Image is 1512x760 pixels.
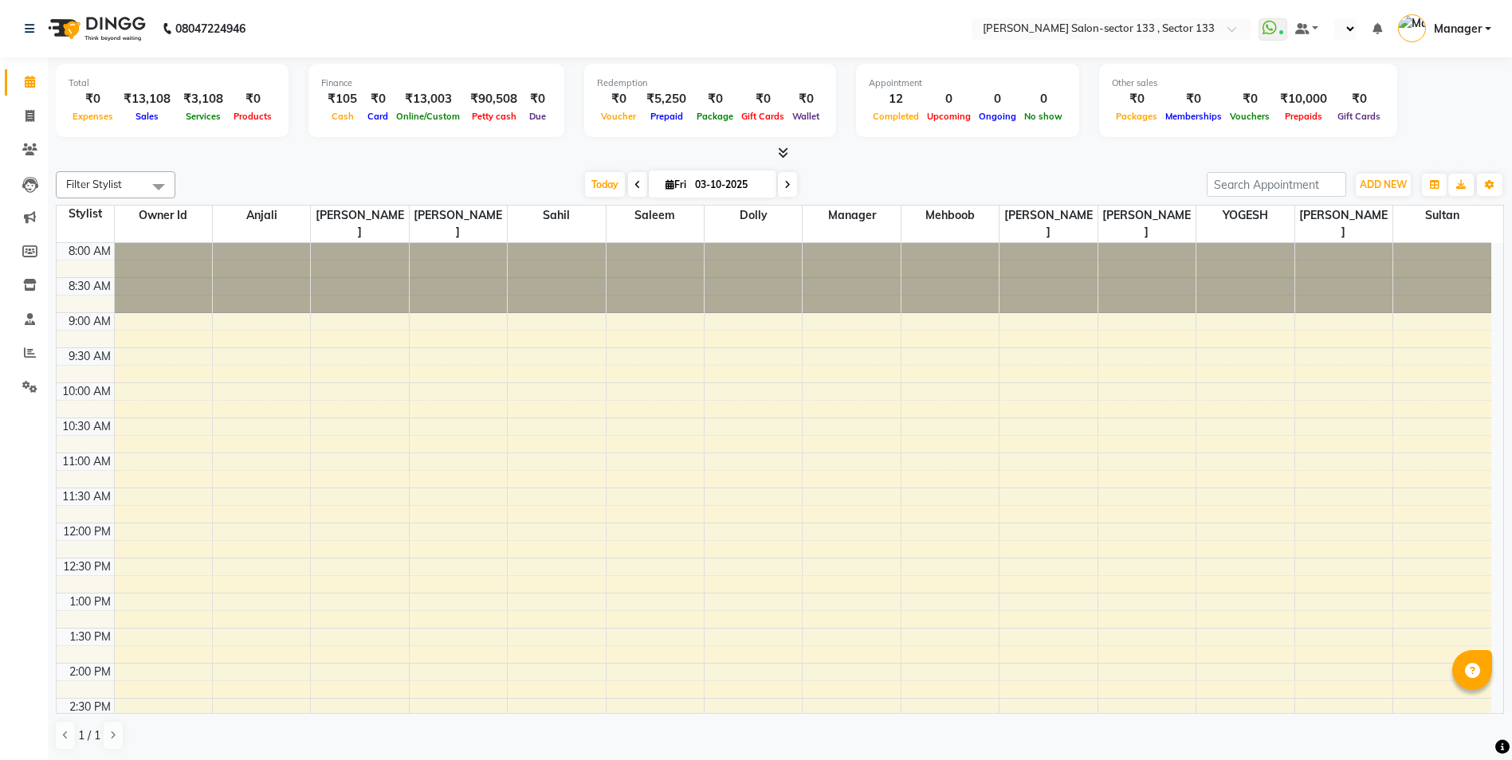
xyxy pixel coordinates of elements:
span: Petty cash [468,111,520,122]
div: 11:00 AM [59,453,114,470]
input: 2025-10-03 [690,173,770,197]
div: ₹0 [1333,90,1384,108]
div: ₹0 [597,90,640,108]
span: [PERSON_NAME] [999,206,1097,242]
span: Due [525,111,550,122]
span: Package [693,111,737,122]
img: Manager [1398,14,1426,42]
div: 11:30 AM [59,488,114,505]
div: ₹13,108 [117,90,177,108]
span: No show [1020,111,1066,122]
span: Ongoing [975,111,1020,122]
div: ₹0 [230,90,276,108]
span: Memberships [1161,111,1226,122]
span: 1 / 1 [78,727,100,744]
div: ₹105 [321,90,363,108]
span: Gift Cards [1333,111,1384,122]
span: [PERSON_NAME] [410,206,507,242]
span: Services [182,111,225,122]
div: 9:00 AM [65,313,114,330]
input: Search Appointment [1207,172,1346,197]
div: 12:00 PM [60,523,114,540]
div: 0 [1020,90,1066,108]
span: Packages [1112,111,1161,122]
div: 10:00 AM [59,383,114,400]
button: ADD NEW [1356,174,1411,196]
span: Voucher [597,111,640,122]
span: ADD NEW [1360,178,1407,190]
div: Finance [321,76,552,90]
div: 12 [869,90,923,108]
span: Products [230,111,276,122]
span: Wallet [788,111,823,122]
span: Prepaids [1281,111,1326,122]
div: Total [69,76,276,90]
img: logo [41,6,150,51]
div: 8:00 AM [65,243,114,260]
span: Gift Cards [737,111,788,122]
span: Card [363,111,392,122]
div: ₹10,000 [1274,90,1333,108]
span: Sales [132,111,163,122]
div: ₹0 [69,90,117,108]
span: Dolly [705,206,802,225]
div: 1:00 PM [66,594,114,610]
span: [PERSON_NAME] [311,206,408,242]
div: 12:30 PM [60,558,114,575]
div: Stylist [57,206,114,222]
span: [PERSON_NAME] [1098,206,1196,242]
div: ₹0 [737,90,788,108]
span: YOGESH [1196,206,1294,225]
span: sahil [508,206,605,225]
span: Manager [1434,21,1482,37]
div: ₹13,003 [392,90,464,108]
span: Prepaid [646,111,687,122]
div: ₹3,108 [177,90,230,108]
div: 10:30 AM [59,418,114,435]
div: ₹0 [1226,90,1274,108]
span: saleem [607,206,704,225]
div: Other sales [1112,76,1384,90]
div: ₹0 [524,90,552,108]
div: Appointment [869,76,1066,90]
span: Online/Custom [392,111,464,122]
div: ₹90,508 [464,90,524,108]
span: Expenses [69,111,117,122]
span: Filter Stylist [66,178,122,190]
span: sultan [1393,206,1491,225]
div: ₹0 [1112,90,1161,108]
b: 08047224946 [175,6,245,51]
div: 9:30 AM [65,348,114,365]
span: Mehboob [901,206,999,225]
span: Today [585,172,625,197]
div: 0 [975,90,1020,108]
span: Owner id [115,206,212,225]
div: 2:30 PM [66,699,114,715]
span: Upcoming [923,111,975,122]
span: Completed [869,111,923,122]
span: Anjali [213,206,310,225]
span: Vouchers [1226,111,1274,122]
div: ₹0 [693,90,737,108]
span: Fri [662,178,690,190]
div: ₹5,250 [640,90,693,108]
div: 2:00 PM [66,664,114,680]
span: Cash [328,111,358,122]
div: 0 [923,90,975,108]
div: ₹0 [363,90,392,108]
div: 8:30 AM [65,278,114,295]
div: ₹0 [788,90,823,108]
div: Redemption [597,76,823,90]
div: ₹0 [1161,90,1226,108]
span: Manager [803,206,900,225]
span: [PERSON_NAME] [1295,206,1392,242]
div: 1:30 PM [66,629,114,645]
